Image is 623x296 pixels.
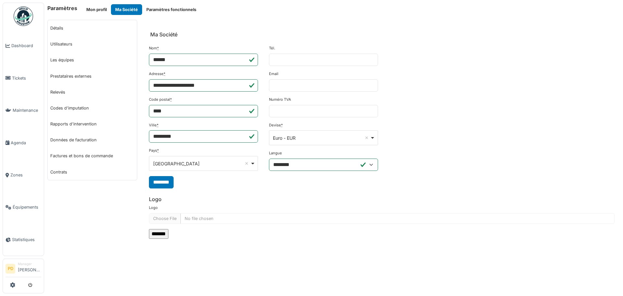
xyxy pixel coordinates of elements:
li: PD [6,264,15,274]
a: Détails [48,20,137,36]
label: Email [269,71,278,77]
button: Remove item: 'EUR' [363,135,370,141]
label: Tél. [269,45,275,51]
abbr: Requis [157,46,159,50]
li: [PERSON_NAME] [18,262,41,276]
label: Ville [149,122,159,128]
h6: Ma Société [150,32,177,38]
button: Remove item: 'BE' [243,160,250,167]
span: Tickets [12,75,41,81]
label: Pays [149,148,159,153]
abbr: Requis [170,97,172,102]
abbr: Requis [157,123,159,127]
span: Agenda [11,140,41,146]
label: Adresse [149,71,165,77]
abbr: Requis [157,148,159,153]
abbr: Requis [281,123,283,127]
label: Numéro TVA [269,97,291,102]
a: Statistiques [3,224,44,256]
a: Rapports d'intervention [48,116,137,132]
img: Badge_color-CXgf-gQk.svg [14,6,33,26]
a: Les équipes [48,52,137,68]
a: Factures et bons de commande [48,148,137,164]
a: Maintenance [3,94,44,126]
div: [GEOGRAPHIC_DATA] [153,160,250,167]
label: Nom [149,45,159,51]
div: Euro - EUR [273,135,370,141]
a: Utilisateurs [48,36,137,52]
label: Devise [269,122,283,128]
label: Langue [269,150,282,156]
h6: Paramètres [47,5,77,11]
a: PD Manager[PERSON_NAME] [6,262,41,277]
label: Logo [149,205,158,211]
a: Contrats [48,164,137,180]
a: Données de facturation [48,132,137,148]
div: Manager [18,262,41,266]
a: Agenda [3,126,44,159]
a: Relevés [48,84,137,100]
span: Statistiques [12,237,41,243]
label: Code postal [149,97,172,102]
abbr: Requis [164,71,165,76]
span: Dashboard [11,43,41,49]
button: Paramètres fonctionnels [142,4,201,15]
a: Dashboard [3,30,44,62]
a: Prestataires externes [48,68,137,84]
span: Maintenance [13,107,41,113]
a: Équipements [3,191,44,223]
a: Tickets [3,62,44,94]
span: Équipements [13,204,41,210]
span: Zones [10,172,41,178]
a: Codes d'imputation [48,100,137,116]
button: Ma Société [111,4,142,15]
h6: Logo [149,196,615,202]
button: Mon profil [82,4,111,15]
a: Zones [3,159,44,191]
